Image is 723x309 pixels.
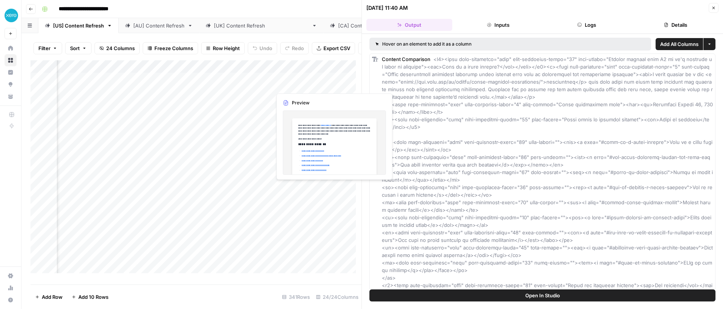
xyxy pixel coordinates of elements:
button: Output [366,19,452,31]
div: [AU] Content Refresh [133,22,185,29]
a: Home [5,42,17,54]
a: Insights [5,66,17,78]
a: Opportunities [5,78,17,90]
span: Add 10 Rows [78,293,108,301]
a: Your Data [5,90,17,102]
a: [CA] Content Refresh [323,18,404,33]
button: Details [633,19,718,31]
span: Export CSV [323,44,350,52]
div: [US] Content Refresh [53,22,104,29]
button: Open In Studio [369,289,715,301]
button: Add All Columns [656,38,703,50]
div: 24/24 Columns [313,291,361,303]
button: Logs [544,19,630,31]
button: Undo [248,42,277,54]
span: Add Row [42,293,63,301]
button: Add Row [31,291,67,303]
div: [CA] Content Refresh [338,22,389,29]
button: Sort [65,42,92,54]
span: Sort [70,44,80,52]
div: [[GEOGRAPHIC_DATA]] Content Refresh [214,22,309,29]
a: [AU] Content Refresh [119,18,199,33]
a: [US] Content Refresh [38,18,119,33]
a: [[GEOGRAPHIC_DATA]] Content Refresh [199,18,323,33]
button: 24 Columns [95,42,140,54]
button: Redo [280,42,309,54]
span: Open In Studio [525,292,560,299]
span: Freeze Columns [154,44,193,52]
img: XeroOps Logo [5,9,18,22]
span: Content Comparison [382,56,430,62]
button: Workspace: XeroOps [5,6,17,25]
a: Settings [5,270,17,282]
span: Add All Columns [660,40,699,48]
span: Undo [259,44,272,52]
div: Hover on an element to add it as a column [375,41,558,47]
button: Filter [34,42,62,54]
button: Export CSV [312,42,355,54]
span: Row Height [213,44,240,52]
a: Browse [5,54,17,66]
button: Freeze Columns [143,42,198,54]
button: Help + Support [5,294,17,306]
span: Filter [38,44,50,52]
a: Usage [5,282,17,294]
div: 341 Rows [279,291,313,303]
button: Add 10 Rows [67,291,113,303]
span: Redo [292,44,304,52]
button: Inputs [455,19,541,31]
span: 24 Columns [106,44,135,52]
button: Row Height [201,42,245,54]
div: [DATE] 11:40 AM [366,4,408,12]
